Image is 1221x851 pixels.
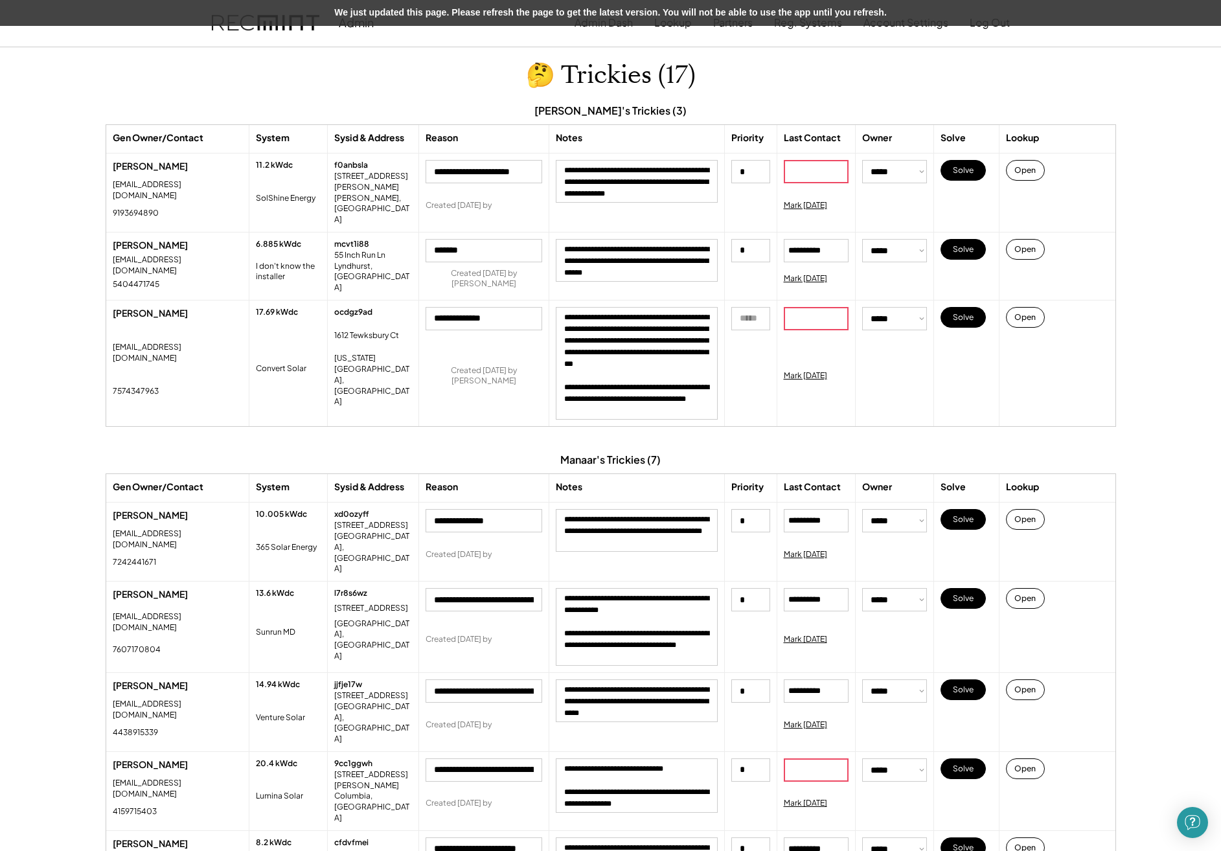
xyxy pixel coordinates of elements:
[334,509,369,520] div: xd0ozyff
[256,627,295,638] div: Sunrun MD
[113,208,159,219] div: 9193694890
[113,481,203,494] div: Gen Owner/Contact
[113,806,157,817] div: 4159715403
[426,720,492,731] div: Created [DATE] by
[862,481,892,494] div: Owner
[113,588,242,601] div: [PERSON_NAME]
[334,160,368,171] div: f0anbsla
[334,193,412,225] div: [PERSON_NAME], [GEOGRAPHIC_DATA]
[334,588,367,599] div: l7r8s6wz
[1006,588,1045,609] button: Open
[256,509,307,520] div: 10.005 kWdc
[784,720,827,731] div: Mark [DATE]
[256,131,290,144] div: System
[426,481,458,494] div: Reason
[941,588,986,609] button: Solve
[334,261,412,293] div: Lyndhurst, [GEOGRAPHIC_DATA]
[113,279,159,290] div: 5404471745
[556,131,582,144] div: Notes
[556,481,582,494] div: Notes
[256,261,321,283] div: I don't know the installer
[1006,131,1039,144] div: Lookup
[256,588,294,599] div: 13.6 kWdc
[113,837,242,850] div: [PERSON_NAME]
[731,131,764,144] div: Priority
[426,798,492,809] div: Created [DATE] by
[256,481,290,494] div: System
[113,778,242,800] div: [EMAIL_ADDRESS][DOMAIN_NAME]
[426,200,492,211] div: Created [DATE] by
[113,160,242,173] div: [PERSON_NAME]
[113,758,242,771] div: [PERSON_NAME]
[941,239,986,260] button: Solve
[941,160,986,181] button: Solve
[426,268,542,290] div: Created [DATE] by [PERSON_NAME]
[113,239,242,252] div: [PERSON_NAME]
[1006,307,1045,328] button: Open
[784,798,827,809] div: Mark [DATE]
[113,307,242,320] div: [PERSON_NAME]
[113,386,159,397] div: 7574347963
[256,542,317,553] div: 365 Solar Energy
[334,769,412,791] div: [STREET_ADDRESS][PERSON_NAME]
[334,353,412,407] div: [US_STATE][GEOGRAPHIC_DATA], [GEOGRAPHIC_DATA]
[113,509,242,522] div: [PERSON_NAME]
[256,758,297,769] div: 20.4 kWdc
[1006,160,1045,181] button: Open
[256,363,306,374] div: Convert Solar
[113,342,242,364] div: [EMAIL_ADDRESS][DOMAIN_NAME]
[560,453,661,467] div: Manaar's Trickies (7)
[113,179,242,201] div: [EMAIL_ADDRESS][DOMAIN_NAME]
[113,611,242,633] div: [EMAIL_ADDRESS][DOMAIN_NAME]
[334,837,369,848] div: cfdvfmei
[784,131,841,144] div: Last Contact
[1006,481,1039,494] div: Lookup
[113,557,156,568] div: 7242441671
[334,171,412,193] div: [STREET_ADDRESS][PERSON_NAME]
[334,307,372,318] div: ocdgz9ad
[784,549,827,560] div: Mark [DATE]
[113,131,203,144] div: Gen Owner/Contact
[334,531,412,574] div: [GEOGRAPHIC_DATA], [GEOGRAPHIC_DATA]
[426,365,542,387] div: Created [DATE] by [PERSON_NAME]
[256,837,291,848] div: 8.2 kWdc
[334,618,412,662] div: [GEOGRAPHIC_DATA], [GEOGRAPHIC_DATA]
[941,307,986,328] button: Solve
[334,239,369,250] div: mcvt1i88
[334,131,404,144] div: Sysid & Address
[1006,509,1045,530] button: Open
[941,758,986,779] button: Solve
[426,634,492,645] div: Created [DATE] by
[1006,239,1045,260] button: Open
[862,131,892,144] div: Owner
[784,273,827,284] div: Mark [DATE]
[256,160,293,171] div: 11.2 kWdc
[941,509,986,530] button: Solve
[941,131,966,144] div: Solve
[113,699,242,721] div: [EMAIL_ADDRESS][DOMAIN_NAME]
[1006,679,1045,700] button: Open
[941,481,966,494] div: Solve
[784,481,841,494] div: Last Contact
[784,634,827,645] div: Mark [DATE]
[784,200,827,211] div: Mark [DATE]
[256,239,301,250] div: 6.885 kWdc
[941,679,986,700] button: Solve
[256,307,298,318] div: 17.69 kWdc
[784,370,827,381] div: Mark [DATE]
[113,528,242,550] div: [EMAIL_ADDRESS][DOMAIN_NAME]
[334,481,404,494] div: Sysid & Address
[1177,807,1208,838] div: Open Intercom Messenger
[113,727,158,738] div: 4438915339
[534,104,687,118] div: [PERSON_NAME]'s Trickies (3)
[731,481,764,494] div: Priority
[113,255,242,277] div: [EMAIL_ADDRESS][DOMAIN_NAME]
[526,60,696,91] h1: 🤔 Trickies (17)
[256,712,305,723] div: Venture Solar
[334,791,412,823] div: Columbia, [GEOGRAPHIC_DATA]
[113,679,242,692] div: [PERSON_NAME]
[334,758,372,769] div: 9cc1ggwh
[256,679,300,690] div: 14.94 kWdc
[334,701,412,745] div: [GEOGRAPHIC_DATA], [GEOGRAPHIC_DATA]
[113,644,161,655] div: 7607170804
